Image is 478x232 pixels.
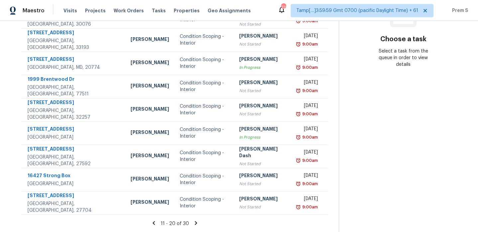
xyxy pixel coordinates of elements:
h3: Choose a task [380,36,427,43]
div: 9:00am [301,18,318,24]
div: 9:00am [301,157,318,164]
div: [STREET_ADDRESS] [28,126,120,134]
div: 9:00am [301,41,318,48]
div: [PERSON_NAME] [131,36,169,44]
div: [STREET_ADDRESS] [28,146,120,154]
div: Condition Scoping - Interior [180,150,229,163]
div: [GEOGRAPHIC_DATA], [GEOGRAPHIC_DATA], 27704 [28,200,120,214]
div: [GEOGRAPHIC_DATA] [28,134,120,141]
div: Condition Scoping - Interior [180,196,229,209]
div: [DATE] [297,56,318,64]
div: 9:00am [301,111,318,117]
span: 11 - 20 of 30 [161,221,189,226]
div: [PERSON_NAME] [131,59,169,67]
span: Work Orders [114,7,144,14]
div: [PERSON_NAME] [131,199,169,207]
div: In Progress [239,64,287,71]
img: Overdue Alarm Icon [296,18,301,24]
span: Tasks [152,8,166,13]
div: 9:00am [301,204,318,210]
div: [DATE] [297,195,318,204]
div: Condition Scoping - Interior [180,103,229,116]
div: [DATE] [297,126,318,134]
span: Tamp[…]3:59:59 Gmt 0700 (pacific Daylight Time) + 61 [296,7,418,14]
div: Condition Scoping - Interior [180,57,229,70]
div: [GEOGRAPHIC_DATA] [28,180,120,187]
div: [PERSON_NAME] Dash [239,146,287,161]
div: [STREET_ADDRESS] [28,56,120,64]
div: Not Started [239,41,287,48]
div: [GEOGRAPHIC_DATA], [GEOGRAPHIC_DATA], 27592 [28,154,120,167]
div: [GEOGRAPHIC_DATA], MD, 20774 [28,64,120,71]
div: [PERSON_NAME] [239,172,287,180]
div: [PERSON_NAME] [239,126,287,134]
div: 9:00am [301,134,318,141]
div: 16427 Strong Box [28,172,120,180]
span: Maestro [23,7,45,14]
div: Not Started [239,87,287,94]
div: [PERSON_NAME] [239,33,287,41]
div: Condition Scoping - Interior [180,33,229,47]
img: Overdue Alarm Icon [296,204,301,210]
img: Overdue Alarm Icon [296,134,301,141]
div: [PERSON_NAME] [131,175,169,184]
div: [PERSON_NAME] [131,129,169,137]
div: Condition Scoping - Interior [180,173,229,186]
img: Overdue Alarm Icon [296,41,301,48]
div: [PERSON_NAME] [239,195,287,204]
img: Overdue Alarm Icon [296,157,301,164]
div: [DATE] [297,172,318,180]
div: 9:00am [301,180,318,187]
div: Not Started [239,21,287,28]
div: Not Started [239,161,287,167]
div: [STREET_ADDRESS] [28,29,120,38]
span: Projects [85,7,106,14]
div: Select a task from the queue in order to view details [371,48,435,68]
div: 728 [281,4,286,11]
div: [STREET_ADDRESS] [28,99,120,107]
div: Condition Scoping - Interior [180,126,229,140]
div: [PERSON_NAME] [131,152,169,161]
div: [GEOGRAPHIC_DATA], [GEOGRAPHIC_DATA], 30076 [28,14,120,28]
img: Overdue Alarm Icon [296,180,301,187]
span: Visits [63,7,77,14]
div: [PERSON_NAME] [131,82,169,91]
img: Overdue Alarm Icon [296,111,301,117]
div: Not Started [239,180,287,187]
div: [GEOGRAPHIC_DATA], [GEOGRAPHIC_DATA], 33193 [28,38,120,51]
div: [PERSON_NAME] [131,106,169,114]
div: [DATE] [297,79,318,87]
div: 9:00am [301,87,318,94]
span: Prem S [449,7,468,14]
div: [DATE] [297,149,318,157]
div: 1999 Brentwood Dr [28,76,120,84]
span: Geo Assignments [208,7,251,14]
div: Condition Scoping - Interior [180,80,229,93]
div: In Progress [239,134,287,141]
div: Not Started [239,111,287,117]
div: 9:00am [301,64,318,71]
span: Properties [174,7,200,14]
div: [GEOGRAPHIC_DATA], [GEOGRAPHIC_DATA], 77511 [28,84,120,97]
div: [PERSON_NAME] [239,79,287,87]
div: [STREET_ADDRESS] [28,192,120,200]
div: [DATE] [297,33,318,41]
div: [DATE] [297,102,318,111]
img: Overdue Alarm Icon [296,87,301,94]
div: [GEOGRAPHIC_DATA], [GEOGRAPHIC_DATA], 32257 [28,107,120,121]
div: [PERSON_NAME] [239,56,287,64]
div: [PERSON_NAME] [239,102,287,111]
img: Overdue Alarm Icon [296,64,301,71]
div: Not Started [239,204,287,210]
